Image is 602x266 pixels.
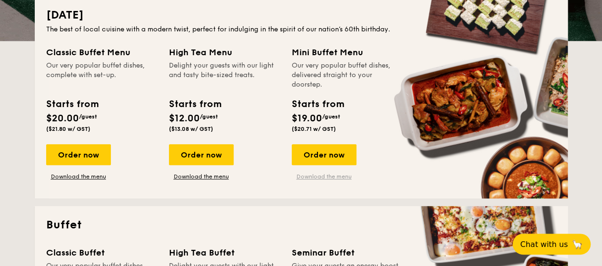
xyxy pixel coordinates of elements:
div: High Tea Menu [169,46,280,59]
span: Chat with us [520,240,568,249]
button: Chat with us🦙 [513,234,591,255]
div: Classic Buffet Menu [46,46,158,59]
div: Our very popular buffet dishes, complete with set-up. [46,61,158,89]
div: Starts from [169,97,221,111]
div: Starts from [46,97,98,111]
span: /guest [322,113,340,120]
span: $19.00 [292,113,322,124]
a: Download the menu [169,173,234,180]
span: /guest [200,113,218,120]
div: Order now [46,144,111,165]
span: $12.00 [169,113,200,124]
div: Our very popular buffet dishes, delivered straight to your doorstep. [292,61,403,89]
a: Download the menu [292,173,356,180]
div: Classic Buffet [46,246,158,259]
span: ($21.80 w/ GST) [46,126,90,132]
div: The best of local cuisine with a modern twist, perfect for indulging in the spirit of our nation’... [46,25,556,34]
span: 🦙 [572,239,583,250]
h2: [DATE] [46,8,556,23]
div: High Tea Buffet [169,246,280,259]
div: Starts from [292,97,344,111]
span: ($20.71 w/ GST) [292,126,336,132]
div: Order now [292,144,356,165]
div: Mini Buffet Menu [292,46,403,59]
div: Seminar Buffet [292,246,403,259]
span: /guest [79,113,97,120]
div: Delight your guests with our light and tasty bite-sized treats. [169,61,280,89]
span: ($13.08 w/ GST) [169,126,213,132]
div: Order now [169,144,234,165]
a: Download the menu [46,173,111,180]
span: $20.00 [46,113,79,124]
h2: Buffet [46,217,556,233]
